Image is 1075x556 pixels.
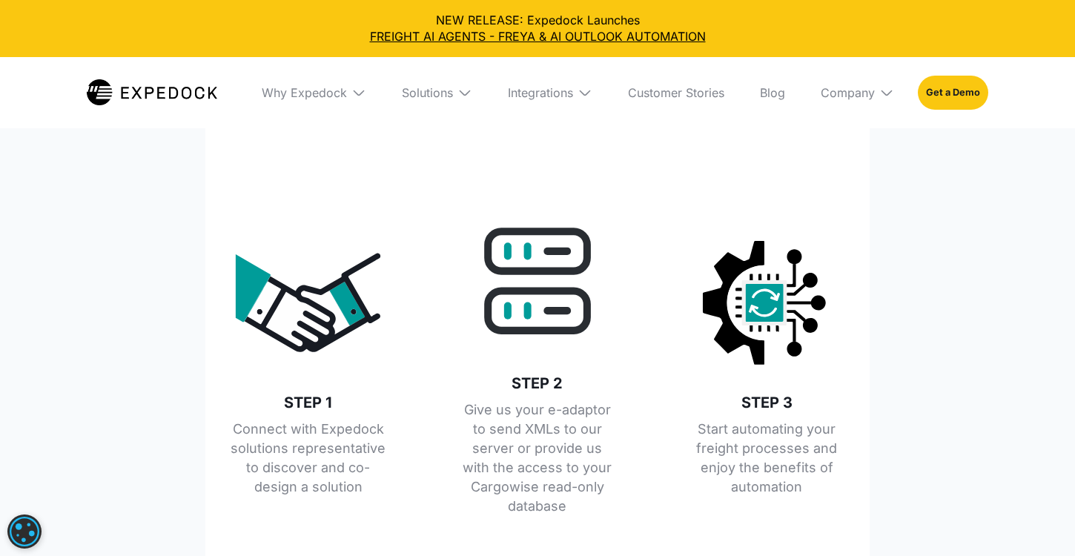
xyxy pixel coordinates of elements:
[284,391,332,414] p: STEP 1
[809,57,906,128] div: Company
[508,85,573,100] div: Integrations
[821,85,875,100] div: Company
[458,400,616,516] p: Give us your e-adaptor to send XMLs to our server or provide us with the access to your Cargowise...
[741,391,793,414] p: STEP 3
[250,57,378,128] div: Why Expedock
[390,57,484,128] div: Solutions
[12,12,1063,45] div: NEW RELEASE: Expedock Launches
[1001,485,1075,556] iframe: Chat Widget
[512,372,563,394] p: STEP 2
[402,85,453,100] div: Solutions
[1001,485,1075,556] div: 聊天小工具
[229,420,387,497] p: Connect with Expedock solutions representative to discover and co-design a solution
[262,85,347,100] div: Why Expedock
[688,420,846,497] p: Start automating your freight processes and enjoy the benefits of automation
[496,57,604,128] div: Integrations
[12,28,1063,44] a: FREIGHT AI AGENTS - FREYA & AI OUTLOOK AUTOMATION
[748,57,797,128] a: Blog
[616,57,736,128] a: Customer Stories
[918,76,988,110] a: Get a Demo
